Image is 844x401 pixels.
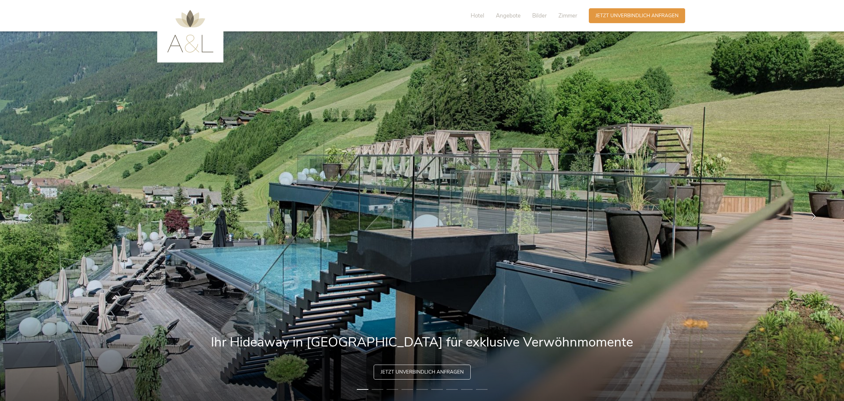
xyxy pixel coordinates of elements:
[558,12,577,20] span: Zimmer
[471,12,484,20] span: Hotel
[167,10,213,53] img: AMONTI & LUNARIS Wellnessresort
[496,12,521,20] span: Angebote
[381,369,464,376] span: Jetzt unverbindlich anfragen
[532,12,547,20] span: Bilder
[595,12,679,19] span: Jetzt unverbindlich anfragen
